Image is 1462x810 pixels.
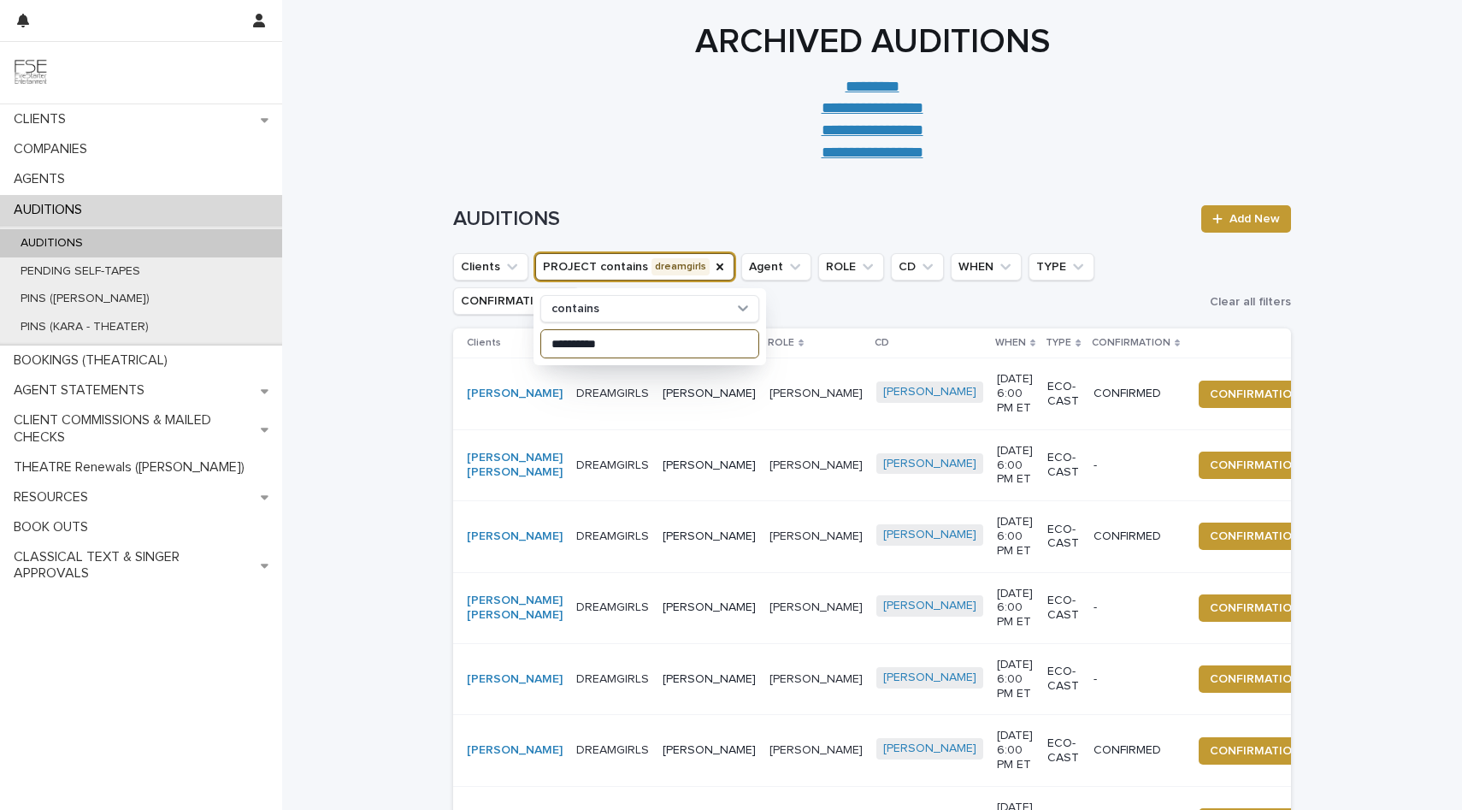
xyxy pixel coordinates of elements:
[1203,289,1291,315] button: Clear all filters
[7,412,261,445] p: CLIENT COMMISSIONS & MAILED CHECKS
[997,372,1034,415] p: [DATE] 6:00 PM ET
[663,529,756,544] p: [PERSON_NAME]
[768,334,794,352] p: ROLE
[1199,594,1312,622] button: CONFIRMATION
[663,387,756,401] p: [PERSON_NAME]
[14,56,48,90] img: 9JgRvJ3ETPGCJDhvPVA5
[1029,253,1094,281] button: TYPE
[7,519,102,535] p: BOOK OUTS
[883,742,976,756] a: [PERSON_NAME]
[891,253,944,281] button: CD
[453,643,1339,714] tr: [PERSON_NAME] DREAMGIRLS[PERSON_NAME][PERSON_NAME][PERSON_NAME] [PERSON_NAME] [DATE] 6:00 PM ETEC...
[663,600,756,615] p: [PERSON_NAME]
[1094,600,1178,615] p: -
[1047,380,1079,409] p: ECO-CAST
[453,21,1291,62] h1: ARCHIVED AUDITIONS
[1210,600,1300,617] span: CONFIRMATION
[1047,665,1079,694] p: ECO-CAST
[467,672,563,687] a: [PERSON_NAME]
[1210,742,1300,760] span: CONFIRMATION
[769,740,866,758] p: [PERSON_NAME]
[1210,386,1300,403] span: CONFIRMATION
[1094,387,1178,401] p: CONFIRMED
[467,451,563,480] a: [PERSON_NAME] [PERSON_NAME]
[1092,334,1170,352] p: CONFIRMATION
[1199,665,1312,693] button: CONFIRMATION
[1199,452,1312,479] button: CONFIRMATION
[7,171,79,187] p: AGENTS
[7,111,80,127] p: CLIENTS
[1094,529,1178,544] p: CONFIRMED
[1046,334,1071,352] p: TYPE
[1199,381,1312,408] button: CONFIRMATION
[1210,528,1300,545] span: CONFIRMATION
[1047,523,1079,552] p: ECO-CAST
[453,501,1339,572] tr: [PERSON_NAME] DREAMGIRLS[PERSON_NAME][PERSON_NAME][PERSON_NAME] [PERSON_NAME] [DATE] 6:00 PM ETEC...
[997,515,1034,558] p: [DATE] 6:00 PM ET
[818,253,884,281] button: ROLE
[1229,213,1280,225] span: Add New
[535,253,734,281] button: PROJECT
[1094,672,1178,687] p: -
[551,302,599,316] p: contains
[1047,451,1079,480] p: ECO-CAST
[7,382,158,399] p: AGENT STATEMENTS
[576,743,649,758] p: DREAMGIRLS
[467,334,501,352] p: Clients
[453,715,1339,786] tr: [PERSON_NAME] DREAMGIRLS[PERSON_NAME][PERSON_NAME][PERSON_NAME] [PERSON_NAME] [DATE] 6:00 PM ETEC...
[1047,594,1079,623] p: ECO-CAST
[453,253,528,281] button: Clients
[875,334,889,352] p: CD
[1210,457,1300,474] span: CONFIRMATION
[7,459,258,476] p: THEATRE Renewals ([PERSON_NAME])
[467,594,563,623] a: [PERSON_NAME] [PERSON_NAME]
[769,455,866,473] p: [PERSON_NAME]
[883,528,976,542] a: [PERSON_NAME]
[663,672,756,687] p: [PERSON_NAME]
[663,743,756,758] p: [PERSON_NAME]
[7,236,97,251] p: AUDITIONS
[883,385,976,399] a: [PERSON_NAME]
[453,429,1339,500] tr: [PERSON_NAME] [PERSON_NAME] DREAMGIRLS[PERSON_NAME][PERSON_NAME][PERSON_NAME] [PERSON_NAME] [DATE...
[769,597,866,615] p: [PERSON_NAME]
[883,671,976,685] a: [PERSON_NAME]
[7,264,154,279] p: PENDING SELF-TAPES
[1094,743,1178,758] p: CONFIRMED
[1201,205,1291,233] a: Add New
[997,658,1034,701] p: [DATE] 6:00 PM ET
[7,292,163,306] p: PINS ([PERSON_NAME])
[7,320,162,334] p: PINS (KARA - THEATER)
[1047,736,1079,766] p: ECO-CAST
[1199,523,1312,550] button: CONFIRMATION
[453,572,1339,643] tr: [PERSON_NAME] [PERSON_NAME] DREAMGIRLS[PERSON_NAME][PERSON_NAME][PERSON_NAME] [PERSON_NAME] [DATE...
[7,141,101,157] p: COMPANIES
[769,526,866,544] p: [PERSON_NAME]
[663,458,756,473] p: [PERSON_NAME]
[951,253,1022,281] button: WHEN
[7,549,261,582] p: CLASSICAL TEXT & SINGER APPROVALS
[576,600,649,615] p: DREAMGIRLS
[883,457,976,471] a: [PERSON_NAME]
[1210,671,1300,688] span: CONFIRMATION
[453,207,1191,232] h1: AUDITIONS
[995,334,1026,352] p: WHEN
[1094,458,1178,473] p: -
[467,387,563,401] a: [PERSON_NAME]
[997,587,1034,630] p: [DATE] 6:00 PM ET
[576,529,649,544] p: DREAMGIRLS
[7,202,96,218] p: AUDITIONS
[453,287,580,315] button: CONFIRMATION
[769,669,866,687] p: [PERSON_NAME]
[997,444,1034,487] p: [DATE] 6:00 PM ET
[883,599,976,613] a: [PERSON_NAME]
[1210,296,1291,308] span: Clear all filters
[7,352,181,369] p: BOOKINGS (THEATRICAL)
[453,358,1339,429] tr: [PERSON_NAME] DREAMGIRLS[PERSON_NAME][PERSON_NAME][PERSON_NAME] [PERSON_NAME] [DATE] 6:00 PM ETEC...
[467,743,563,758] a: [PERSON_NAME]
[576,458,649,473] p: DREAMGIRLS
[769,383,866,401] p: [PERSON_NAME]
[7,489,102,506] p: RESOURCES
[741,253,811,281] button: Agent
[576,387,649,401] p: DREAMGIRLS
[576,672,649,687] p: DREAMGIRLS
